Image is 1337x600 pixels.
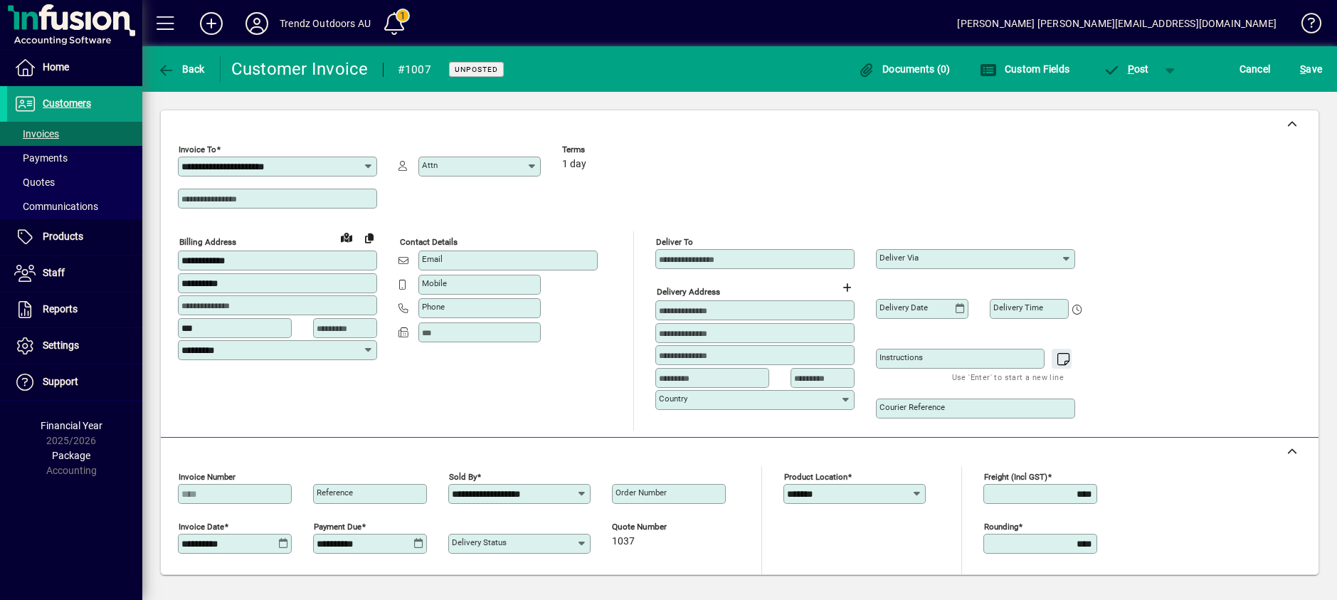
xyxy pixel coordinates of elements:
[855,56,954,82] button: Documents (0)
[1300,58,1322,80] span: ave
[14,152,68,164] span: Payments
[7,256,142,291] a: Staff
[984,522,1018,532] mat-label: Rounding
[142,56,221,82] app-page-header-button: Back
[43,98,91,109] span: Customers
[398,58,431,81] div: #1007
[1128,63,1134,75] span: P
[879,352,923,362] mat-label: Instructions
[952,369,1064,385] mat-hint: Use 'Enter' to start a new line
[612,536,635,547] span: 1037
[7,194,142,219] a: Communications
[858,63,951,75] span: Documents (0)
[234,11,280,36] button: Profile
[1296,56,1326,82] button: Save
[14,201,98,212] span: Communications
[449,472,477,482] mat-label: Sold by
[1240,58,1271,80] span: Cancel
[980,63,1069,75] span: Custom Fields
[784,472,847,482] mat-label: Product location
[14,177,55,188] span: Quotes
[43,303,78,315] span: Reports
[317,488,353,498] mat-label: Reference
[43,376,78,387] span: Support
[154,56,208,82] button: Back
[562,159,586,170] span: 1 day
[455,65,498,74] span: Unposted
[879,302,928,312] mat-label: Delivery date
[189,11,234,36] button: Add
[452,537,507,547] mat-label: Delivery status
[422,160,438,170] mat-label: Attn
[615,488,667,498] mat-label: Order number
[7,122,142,146] a: Invoices
[879,402,945,412] mat-label: Courier Reference
[43,231,83,242] span: Products
[41,420,102,431] span: Financial Year
[656,237,693,247] mat-label: Deliver To
[7,292,142,327] a: Reports
[7,50,142,85] a: Home
[179,472,236,482] mat-label: Invoice number
[52,450,90,461] span: Package
[1236,56,1274,82] button: Cancel
[43,340,79,351] span: Settings
[7,328,142,364] a: Settings
[7,170,142,194] a: Quotes
[231,58,369,80] div: Customer Invoice
[879,253,919,263] mat-label: Deliver via
[1291,3,1319,49] a: Knowledge Base
[422,278,447,288] mat-label: Mobile
[957,12,1277,35] div: [PERSON_NAME] [PERSON_NAME][EMAIL_ADDRESS][DOMAIN_NAME]
[7,146,142,170] a: Payments
[157,63,205,75] span: Back
[659,394,687,404] mat-label: Country
[14,128,59,140] span: Invoices
[7,219,142,255] a: Products
[422,254,443,264] mat-label: Email
[1096,56,1156,82] button: Post
[314,522,361,532] mat-label: Payment due
[179,144,216,154] mat-label: Invoice To
[976,56,1073,82] button: Custom Fields
[993,302,1043,312] mat-label: Delivery time
[43,267,65,278] span: Staff
[43,61,69,73] span: Home
[335,226,358,248] a: View on map
[7,364,142,400] a: Support
[835,276,858,299] button: Choose address
[1103,63,1149,75] span: ost
[1300,63,1306,75] span: S
[562,145,648,154] span: Terms
[422,302,445,312] mat-label: Phone
[280,12,371,35] div: Trendz Outdoors AU
[358,226,381,249] button: Copy to Delivery address
[612,522,697,532] span: Quote number
[179,522,224,532] mat-label: Invoice date
[984,472,1047,482] mat-label: Freight (incl GST)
